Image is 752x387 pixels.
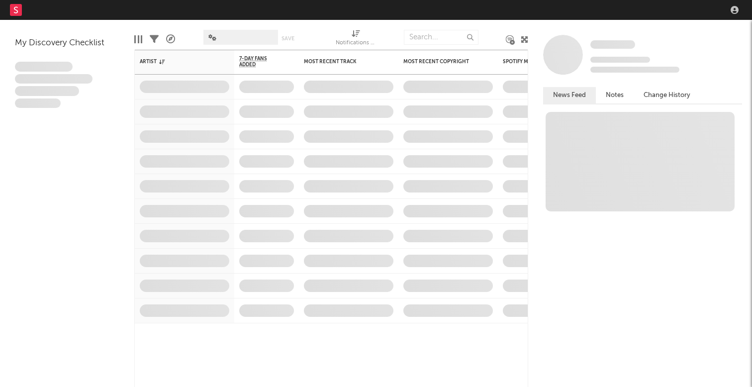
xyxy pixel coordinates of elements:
span: 0 fans last week [590,67,679,73]
span: Praesent ac interdum [15,86,79,96]
div: Most Recent Copyright [403,59,478,65]
div: Notifications (Artist) [336,37,376,49]
span: Lorem ipsum dolor [15,62,73,72]
div: Spotify Monthly Listeners [503,59,577,65]
div: Filters [150,25,159,54]
input: Search... [404,30,478,45]
button: Change History [634,87,700,103]
span: Aliquam viverra [15,98,61,108]
div: A&R Pipeline [166,25,175,54]
div: Edit Columns [134,25,142,54]
span: Some Artist [590,40,635,49]
span: Integer aliquet in purus et [15,74,93,84]
a: Some Artist [590,40,635,50]
div: My Discovery Checklist [15,37,119,49]
button: Notes [596,87,634,103]
div: Artist [140,59,214,65]
button: Save [282,36,294,41]
span: 7-Day Fans Added [239,56,279,68]
div: Most Recent Track [304,59,378,65]
button: News Feed [543,87,596,103]
span: Tracking Since: [DATE] [590,57,650,63]
div: Notifications (Artist) [336,25,376,54]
